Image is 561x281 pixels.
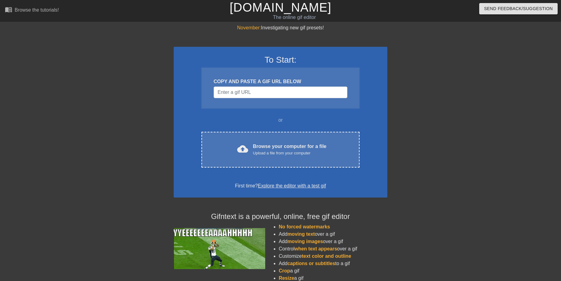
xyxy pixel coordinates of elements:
[302,253,351,259] span: text color and outline
[230,1,331,14] a: [DOMAIN_NAME]
[214,78,347,85] div: COPY AND PASTE A GIF URL BELOW
[237,143,248,154] span: cloud_upload
[279,268,290,273] span: Crop
[484,5,553,13] span: Send Feedback/Suggestion
[279,253,387,260] li: Customize
[279,260,387,267] li: Add to a gif
[5,6,59,15] a: Browse the tutorials!
[288,231,315,237] span: moving text
[279,245,387,253] li: Control over a gif
[279,275,294,281] span: Resize
[174,212,387,221] h4: Gifntext is a powerful, online, free gif editor
[182,182,379,190] div: First time?
[214,87,347,98] input: Username
[253,143,327,156] div: Browse your computer for a file
[190,14,399,21] div: The online gif editor
[279,231,387,238] li: Add over a gif
[295,246,337,251] span: when text appears
[279,224,330,229] span: No forced watermarks
[5,6,12,13] span: menu_book
[15,7,59,13] div: Browse the tutorials!
[237,25,261,30] span: November:
[182,55,379,65] h3: To Start:
[174,228,265,269] img: football_small.gif
[279,238,387,245] li: Add over a gif
[279,267,387,275] li: a gif
[288,261,335,266] span: captions or subtitles
[174,24,387,31] div: Investigating new gif presets!
[190,116,371,124] div: or
[253,150,327,156] div: Upload a file from your computer
[288,239,323,244] span: moving images
[258,183,326,188] a: Explore the editor with a test gif
[479,3,558,14] button: Send Feedback/Suggestion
